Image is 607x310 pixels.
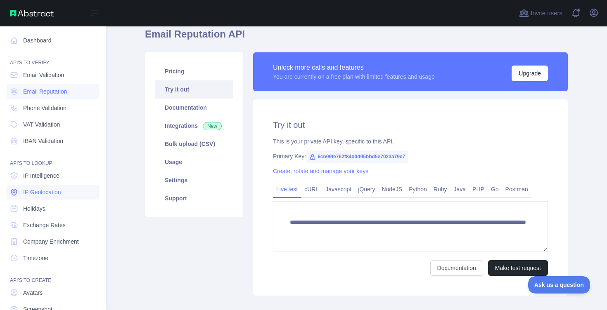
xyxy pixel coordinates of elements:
span: 6cb99fe762f84d0d95bbd5e7023a79e7 [306,150,408,163]
span: Avatars [23,289,43,297]
span: IBAN Validation [23,137,63,145]
iframe: Toggle Customer Support [528,276,590,294]
a: cURL [301,183,322,196]
div: Unlock more calls and features [273,63,435,73]
span: Email Validation [23,71,64,79]
img: Abstract API [10,10,54,16]
a: IP Intelligence [7,168,99,183]
div: Primary Key: [273,152,548,160]
div: This is your private API key, specific to this API. [273,137,548,146]
div: API'S TO VERIFY [7,49,99,66]
div: API'S TO LOOKUP [7,150,99,167]
a: Support [155,189,233,207]
a: Ruby [430,183,451,196]
span: Timezone [23,254,48,262]
a: Java [451,183,469,196]
a: IBAN Validation [7,134,99,148]
a: Pricing [155,62,233,80]
a: Holidays [7,201,99,216]
a: VAT Validation [7,117,99,132]
a: Integrations New [155,117,233,135]
a: Postman [502,183,531,196]
button: Upgrade [512,66,548,81]
a: Email Reputation [7,84,99,99]
a: Exchange Rates [7,218,99,233]
a: Live test [273,183,301,196]
a: Python [405,183,430,196]
a: Documentation [155,99,233,117]
span: Phone Validation [23,104,66,112]
a: Avatars [7,285,99,300]
button: Make test request [488,260,548,276]
a: Timezone [7,251,99,265]
span: VAT Validation [23,120,60,129]
a: Dashboard [7,33,99,48]
h1: Email Reputation API [145,28,568,47]
a: Phone Validation [7,101,99,115]
span: Invite users [531,9,562,18]
a: jQuery [355,183,378,196]
button: Invite users [517,7,564,20]
span: Exchange Rates [23,221,66,229]
span: Holidays [23,204,45,213]
a: Create, rotate and manage your keys [273,168,368,174]
a: NodeJS [378,183,405,196]
span: IP Intelligence [23,171,59,180]
div: You are currently on a free plan with limited features and usage [273,73,435,81]
a: Usage [155,153,233,171]
a: Documentation [430,260,483,276]
a: IP Geolocation [7,185,99,200]
h2: Try it out [273,119,548,131]
a: PHP [469,183,488,196]
a: Bulk upload (CSV) [155,135,233,153]
a: Email Validation [7,68,99,82]
a: Company Enrichment [7,234,99,249]
a: Try it out [155,80,233,99]
a: Go [488,183,502,196]
div: API'S TO CREATE [7,267,99,284]
span: IP Geolocation [23,188,61,196]
a: Settings [155,171,233,189]
span: Company Enrichment [23,237,79,246]
span: New [203,122,222,130]
span: Email Reputation [23,87,67,96]
a: Javascript [322,183,355,196]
